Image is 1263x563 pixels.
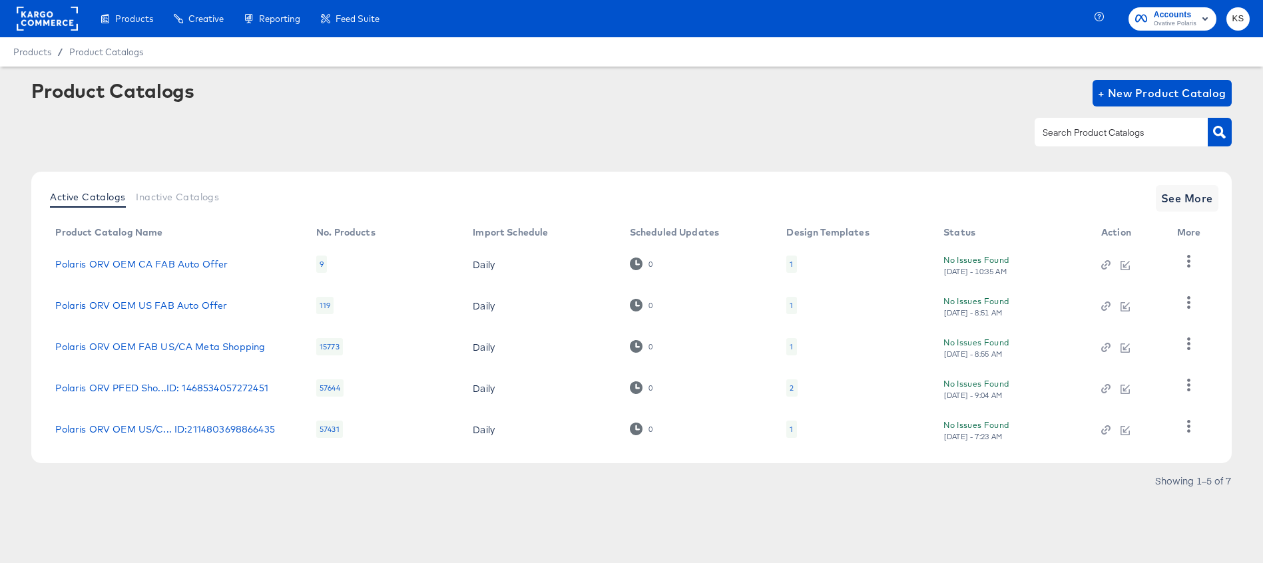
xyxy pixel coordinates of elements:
button: KS [1226,7,1250,31]
span: KS [1232,11,1244,27]
a: Polaris ORV OEM US/C... ID:2114803698866435 [55,424,274,435]
div: 1 [790,341,793,352]
a: Polaris ORV OEM FAB US/CA Meta Shopping [55,341,265,352]
div: 57644 [316,379,344,397]
span: Creative [188,13,224,24]
span: Products [13,47,51,57]
th: Action [1091,222,1166,244]
a: Polaris ORV PFED Sho...ID: 1468534057272451 [55,383,268,393]
input: Search Product Catalogs [1040,125,1182,140]
div: 119 [316,297,334,314]
a: Polaris ORV OEM CA FAB Auto Offer [55,259,228,270]
span: Reporting [259,13,300,24]
div: 1 [790,424,793,435]
div: 57431 [316,421,343,438]
div: 1 [790,259,793,270]
div: 1 [786,297,796,314]
div: 0 [648,383,653,393]
div: 15773 [316,338,343,355]
div: 1 [790,300,793,311]
th: More [1166,222,1217,244]
div: 2 [786,379,797,397]
span: See More [1161,189,1213,208]
div: 1 [786,338,796,355]
div: 0 [630,258,653,270]
span: Feed Suite [336,13,379,24]
div: 1 [786,421,796,438]
div: Product Catalog Name [55,227,162,238]
div: 2 [790,383,794,393]
span: Active Catalogs [50,192,125,202]
span: Ovative Polaris [1154,19,1196,29]
div: 0 [630,381,653,394]
div: Import Schedule [473,227,548,238]
div: 9 [316,256,327,273]
span: Accounts [1154,8,1196,22]
td: Daily [462,285,619,326]
span: Inactive Catalogs [136,192,219,202]
a: Product Catalogs [69,47,143,57]
div: 0 [630,340,653,353]
div: 0 [648,425,653,434]
div: Product Catalogs [31,80,194,101]
button: See More [1156,185,1218,212]
span: + New Product Catalog [1098,84,1226,102]
td: Daily [462,367,619,409]
div: 0 [648,342,653,351]
div: No. Products [316,227,376,238]
td: Daily [462,326,619,367]
span: Products [115,13,153,24]
div: Design Templates [786,227,869,238]
div: Showing 1–5 of 7 [1154,476,1232,485]
div: Scheduled Updates [630,227,720,238]
div: 0 [648,260,653,269]
td: Daily [462,244,619,285]
th: Status [933,222,1091,244]
div: 0 [648,301,653,310]
td: Daily [462,409,619,450]
span: / [51,47,69,57]
button: AccountsOvative Polaris [1129,7,1216,31]
button: + New Product Catalog [1093,80,1232,106]
div: 0 [630,423,653,435]
div: 0 [630,299,653,311]
div: 1 [786,256,796,273]
a: Polaris ORV OEM US FAB Auto Offer [55,300,227,311]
